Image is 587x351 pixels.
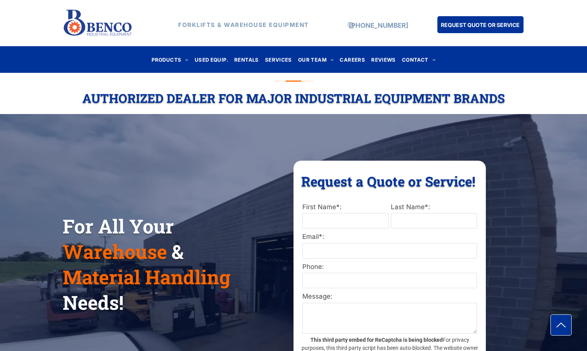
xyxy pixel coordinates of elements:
a: REVIEWS [368,54,399,65]
label: First Name*: [302,202,389,212]
a: CONTACT [399,54,439,65]
span: Material Handling [63,264,230,290]
span: REQUEST QUOTE OR SERVICE [441,18,520,32]
a: OUR TEAM [295,54,337,65]
span: & [172,239,183,264]
span: For All Your [63,213,174,239]
a: USED EQUIP. [192,54,231,65]
span: Warehouse [63,239,167,264]
label: Message: [302,292,477,302]
a: SERVICES [262,54,295,65]
a: RENTALS [231,54,262,65]
label: Phone: [302,262,477,272]
a: PRODUCTS [148,54,192,65]
strong: FORKLIFTS & WAREHOUSE EQUIPMENT [178,21,309,29]
a: [PHONE_NUMBER] [349,22,408,29]
label: Email*: [302,232,477,242]
a: REQUEST QUOTE OR SERVICE [437,16,524,33]
span: Needs! [63,290,123,315]
span: Request a Quote or Service! [301,172,475,190]
a: CAREERS [337,54,368,65]
strong: This third party embed for ReCaptcha is being blocked [310,337,443,343]
label: Last Name*: [391,202,477,212]
span: Authorized Dealer For Major Industrial Equipment Brands [82,90,505,106]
